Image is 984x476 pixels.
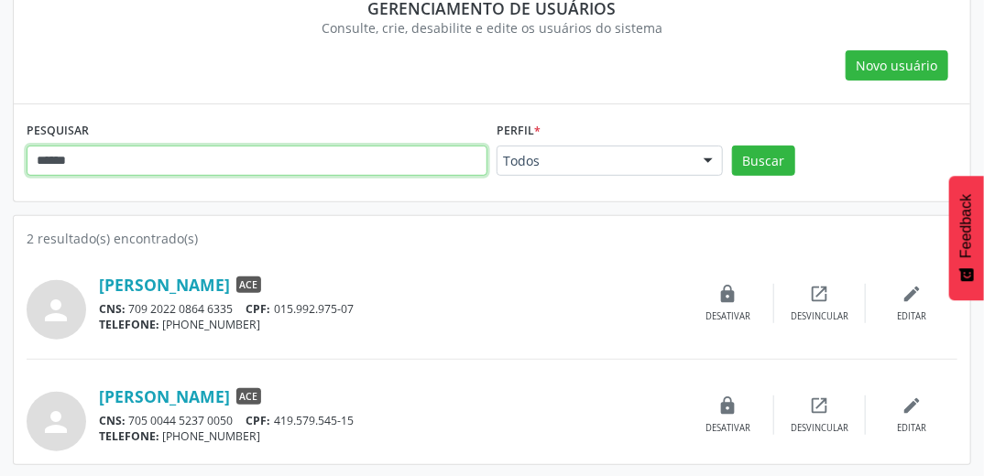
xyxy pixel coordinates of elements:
div: [PHONE_NUMBER] [99,428,683,444]
i: lock [718,284,738,304]
i: lock [718,395,738,416]
a: [PERSON_NAME] [99,275,230,295]
span: CPF: [246,413,271,428]
div: [PHONE_NUMBER] [99,317,683,332]
span: Feedback [958,194,975,258]
i: open_in_new [810,395,830,416]
div: Desvincular [791,310,848,323]
button: Novo usuário [846,50,948,81]
span: Novo usuário [857,56,938,75]
span: Todos [503,152,685,170]
label: PESQUISAR [27,117,89,146]
div: Consulte, crie, desabilite e edite os usuários do sistema [39,18,945,38]
i: edit [902,395,922,416]
label: Perfil [497,117,541,146]
span: TELEFONE: [99,317,159,332]
span: CPF: [246,301,271,317]
i: edit [902,284,922,304]
i: open_in_new [810,284,830,304]
a: [PERSON_NAME] [99,386,230,406]
span: CNS: [99,413,126,428]
div: Desativar [705,422,750,435]
div: 705 0044 5237 0050 419.579.545-15 [99,413,683,428]
div: Editar [897,310,926,323]
span: TELEFONE: [99,428,159,444]
div: 2 resultado(s) encontrado(s) [27,229,957,248]
div: Desativar [705,310,750,323]
div: Desvincular [791,422,848,435]
span: ACE [236,388,261,405]
i: person [40,294,73,327]
div: Editar [897,422,926,435]
button: Feedback - Mostrar pesquisa [949,176,984,300]
span: ACE [236,276,261,293]
div: 709 2022 0864 6335 015.992.975-07 [99,301,683,317]
button: Buscar [732,146,795,177]
span: CNS: [99,301,126,317]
